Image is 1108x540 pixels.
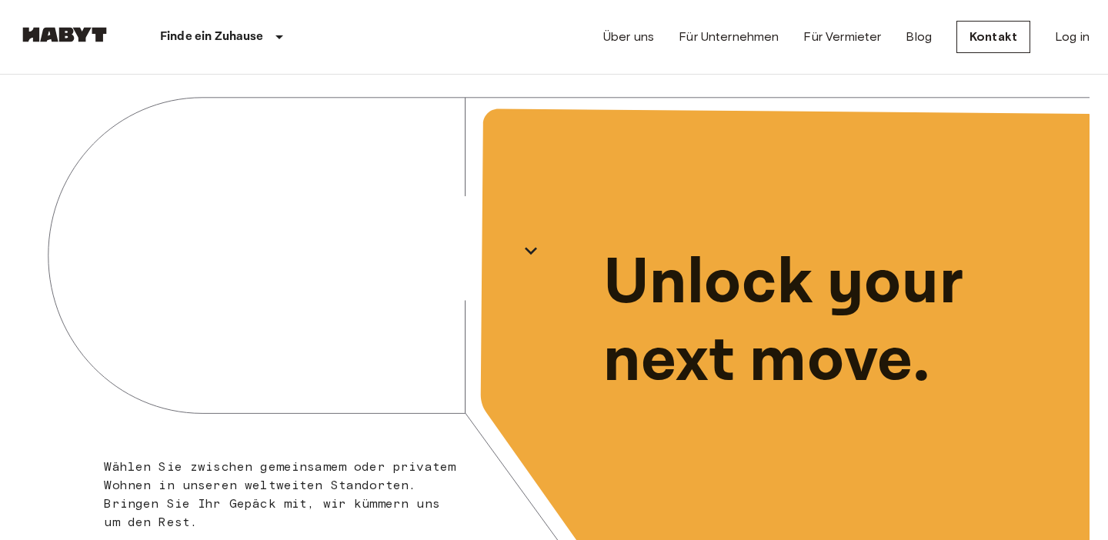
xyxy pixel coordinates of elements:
[603,28,654,46] a: Über uns
[104,458,457,532] p: Wählen Sie zwischen gemeinsamem oder privatem Wohnen in unseren weltweiten Standorten. Bringen Si...
[1055,28,1090,46] a: Log in
[603,245,1065,400] p: Unlock your next move.
[803,28,881,46] a: Für Vermieter
[18,27,111,42] img: Habyt
[906,28,932,46] a: Blog
[956,21,1030,53] a: Kontakt
[679,28,779,46] a: Für Unternehmen
[160,28,264,46] p: Finde ein Zuhause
